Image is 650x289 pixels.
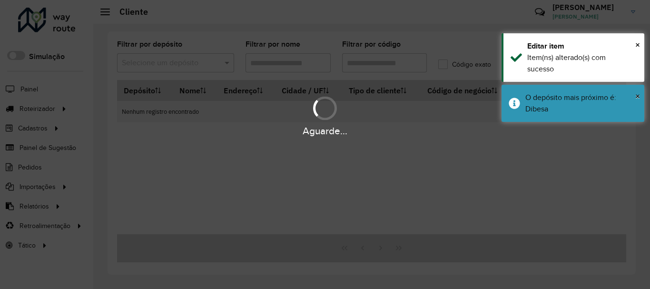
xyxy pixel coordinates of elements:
button: Close [635,89,640,103]
div: Editar item [527,40,637,52]
button: Close [635,38,640,52]
span: × [635,40,640,50]
div: O depósito mais próximo é: Dibesa [525,92,637,115]
div: Item(ns) alterado(s) com sucesso [527,52,637,75]
span: × [635,91,640,101]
